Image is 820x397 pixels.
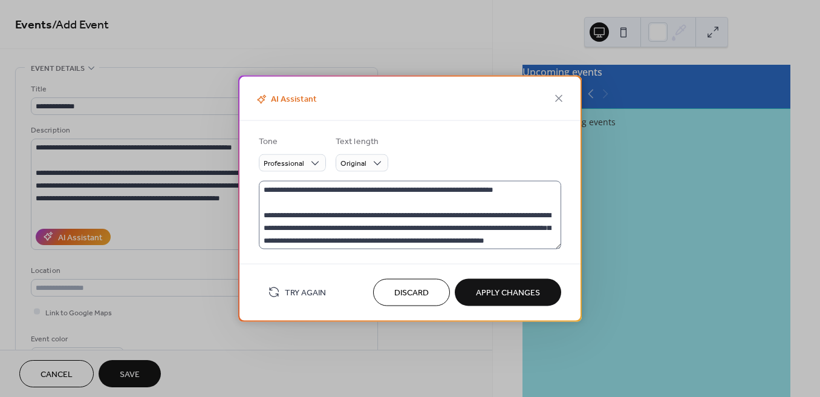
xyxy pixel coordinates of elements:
button: Discard [373,278,450,306]
button: Try Again [259,282,335,302]
span: AI Assistant [254,93,317,107]
button: Apply Changes [455,278,561,306]
span: Apply Changes [476,287,540,300]
span: Try Again [285,287,326,300]
div: Text length [336,136,386,148]
div: Tone [259,136,324,148]
span: Original [340,157,366,171]
span: Discard [394,287,429,300]
span: Professional [264,157,304,171]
